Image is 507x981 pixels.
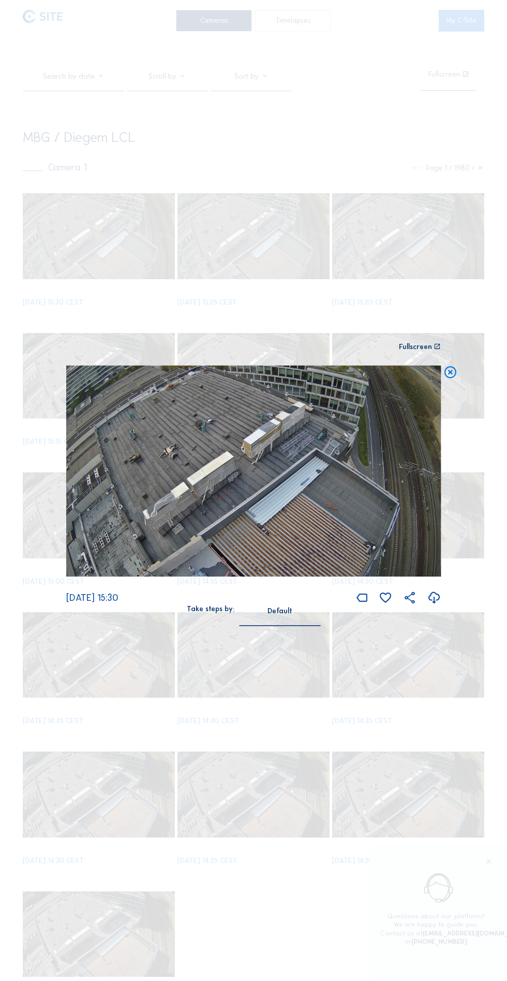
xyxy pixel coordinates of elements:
img: Image [66,366,441,577]
span: [DATE] 15:30 [66,593,118,604]
div: Fullscreen [399,343,432,351]
div: Take steps by: [187,606,234,613]
div: Default [240,607,321,625]
div: Default [267,607,292,616]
